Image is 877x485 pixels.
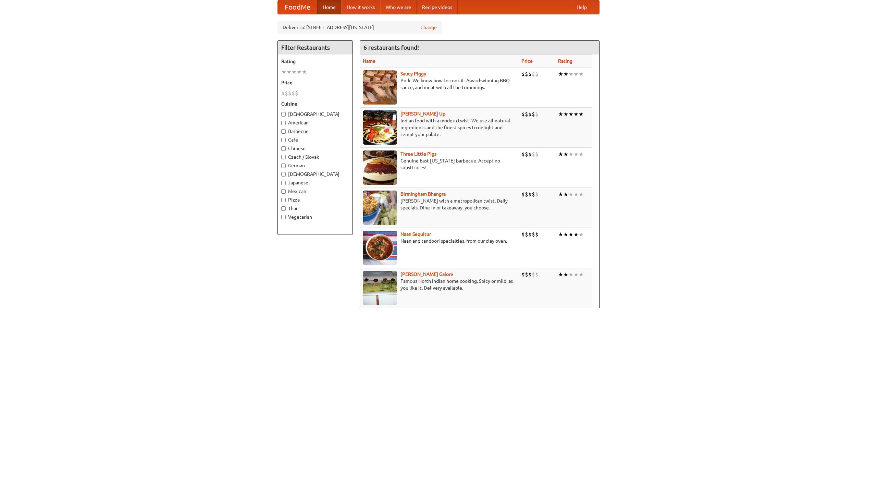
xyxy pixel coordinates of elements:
[363,70,397,105] img: saucy.jpg
[558,191,563,198] li: ★
[558,110,563,118] li: ★
[525,150,528,158] li: $
[363,271,397,305] img: currygalore.jpg
[528,150,532,158] li: $
[568,150,573,158] li: ★
[281,179,349,186] label: Japanese
[281,79,349,86] h5: Price
[535,231,539,238] li: $
[288,89,292,97] li: $
[281,155,286,159] input: Czech / Slovak
[292,89,295,97] li: $
[521,271,525,278] li: $
[528,70,532,78] li: $
[521,231,525,238] li: $
[278,41,353,54] h4: Filter Restaurants
[281,189,286,194] input: Mexican
[281,181,286,185] input: Japanese
[532,191,535,198] li: $
[535,110,539,118] li: $
[281,215,286,219] input: Vegetarian
[579,70,584,78] li: ★
[571,0,592,14] a: Help
[400,271,453,277] a: [PERSON_NAME] Galore
[292,68,297,76] li: ★
[281,172,286,177] input: [DEMOGRAPHIC_DATA]
[363,231,397,265] img: naansequitur.jpg
[563,191,568,198] li: ★
[281,205,349,212] label: Thai
[400,71,426,76] a: Saucy Piggy
[532,271,535,278] li: $
[573,191,579,198] li: ★
[563,70,568,78] li: ★
[525,70,528,78] li: $
[363,110,397,145] img: curryup.jpg
[281,128,349,135] label: Barbecue
[573,150,579,158] li: ★
[579,191,584,198] li: ★
[363,157,516,171] p: Genuine East [US_STATE] barbecue. Accept no substitutes!
[278,0,317,14] a: FoodMe
[281,136,349,143] label: Cafe
[532,110,535,118] li: $
[281,214,349,220] label: Vegetarian
[341,0,380,14] a: How it works
[281,146,286,151] input: Chinese
[535,150,539,158] li: $
[281,100,349,107] h5: Cuisine
[281,162,349,169] label: German
[528,110,532,118] li: $
[400,191,446,197] b: Birmingham Bhangra
[281,121,286,125] input: American
[420,24,437,31] a: Change
[285,89,288,97] li: $
[521,70,525,78] li: $
[528,231,532,238] li: $
[521,150,525,158] li: $
[525,191,528,198] li: $
[295,89,298,97] li: $
[281,119,349,126] label: American
[558,58,572,64] a: Rating
[363,278,516,291] p: Famous North Indian home cooking. Spicy or mild, as you like it. Delivery available.
[400,231,431,237] a: Naan Sequitur
[281,89,285,97] li: $
[579,150,584,158] li: ★
[573,231,579,238] li: ★
[532,231,535,238] li: $
[521,110,525,118] li: $
[363,191,397,225] img: bhangra.jpg
[558,231,563,238] li: ★
[277,21,442,34] div: Deliver to: [STREET_ADDRESS][US_STATE]
[281,188,349,195] label: Mexican
[525,110,528,118] li: $
[563,231,568,238] li: ★
[363,150,397,185] img: littlepigs.jpg
[563,271,568,278] li: ★
[573,70,579,78] li: ★
[400,111,445,117] a: [PERSON_NAME] Up
[363,117,516,138] p: Indian food with a modern twist. We use all-natural ingredients and the finest spices to delight ...
[568,70,573,78] li: ★
[558,271,563,278] li: ★
[281,138,286,142] input: Cafe
[568,191,573,198] li: ★
[568,271,573,278] li: ★
[535,271,539,278] li: $
[281,163,286,168] input: German
[281,111,349,118] label: [DEMOGRAPHIC_DATA]
[363,197,516,211] p: [PERSON_NAME] with a metropolitan twist. Daily specials. Dine-in or takeaway, you choose.
[281,206,286,211] input: Thai
[579,271,584,278] li: ★
[281,129,286,134] input: Barbecue
[297,68,302,76] li: ★
[417,0,458,14] a: Recipe videos
[281,112,286,117] input: [DEMOGRAPHIC_DATA]
[281,58,349,65] h5: Rating
[563,110,568,118] li: ★
[525,271,528,278] li: $
[281,145,349,152] label: Chinese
